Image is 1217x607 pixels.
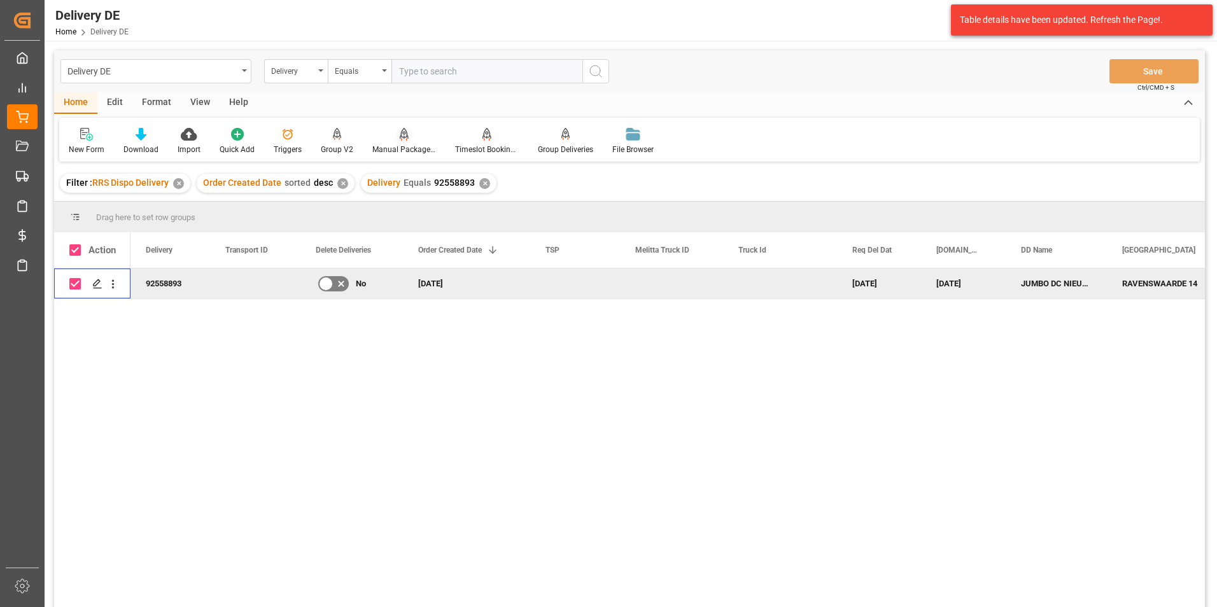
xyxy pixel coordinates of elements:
button: open menu [264,59,328,83]
a: Home [55,27,76,36]
div: Action [88,244,116,256]
div: Edit [97,92,132,114]
div: File Browser [612,144,654,155]
span: DD Name [1021,246,1052,255]
span: Transport ID [225,246,268,255]
div: JUMBO DC NIEUWEGEIN [1006,269,1107,298]
span: No [356,269,366,298]
div: Import [178,144,200,155]
span: Delivery [146,246,172,255]
div: Timeslot Booking Report [455,144,519,155]
span: [DOMAIN_NAME] Dat [936,246,979,255]
span: desc [314,178,333,188]
span: Truck Id [738,246,766,255]
input: Type to search [391,59,582,83]
div: Table details have been updated. Refresh the Page!. [960,13,1194,27]
div: [DATE] [403,269,530,298]
div: Delivery DE [67,62,237,78]
div: Format [132,92,181,114]
button: Save [1109,59,1199,83]
span: Ctrl/CMD + S [1137,83,1174,92]
span: Equals [404,178,431,188]
button: search button [582,59,609,83]
span: TSP [545,246,559,255]
div: Help [220,92,258,114]
div: Press SPACE to deselect this row. [54,269,130,299]
span: 92558893 [434,178,475,188]
span: Drag here to set row groups [96,213,195,222]
div: New Form [69,144,104,155]
div: Equals [335,62,378,77]
span: sorted [285,178,311,188]
span: Order Created Date [418,246,482,255]
span: Req Del Dat [852,246,892,255]
button: open menu [60,59,251,83]
div: Manual Package TypeDetermination [372,144,436,155]
div: 92558893 [130,269,210,298]
div: Delivery DE [55,6,129,25]
button: open menu [328,59,391,83]
div: Download [123,144,158,155]
div: Delivery [271,62,314,77]
div: View [181,92,220,114]
div: [DATE] [837,269,921,298]
div: Home [54,92,97,114]
span: [GEOGRAPHIC_DATA] [1122,246,1195,255]
div: Group Deliveries [538,144,593,155]
span: Delete Deliveries [316,246,371,255]
span: Order Created Date [203,178,281,188]
span: Delivery [367,178,400,188]
div: ✕ [173,178,184,189]
div: Quick Add [220,144,255,155]
div: Triggers [274,144,302,155]
span: Filter : [66,178,92,188]
span: RRS Dispo Delivery [92,178,169,188]
div: [DATE] [921,269,1006,298]
div: Group V2 [321,144,353,155]
div: ✕ [479,178,490,189]
div: ✕ [337,178,348,189]
span: Melitta Truck ID [635,246,689,255]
